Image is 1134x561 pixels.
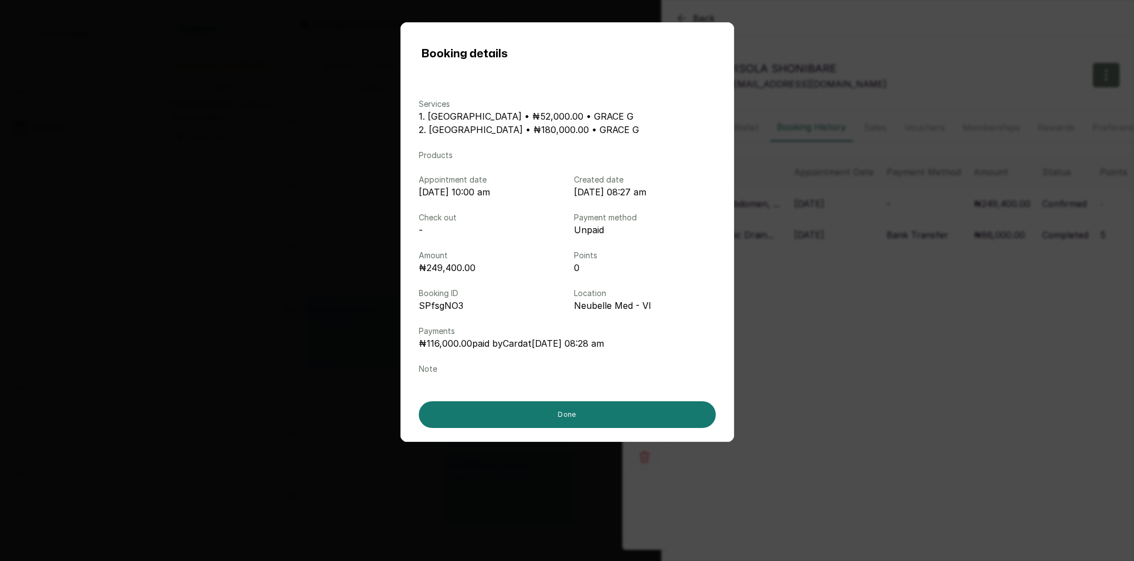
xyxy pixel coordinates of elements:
[419,363,716,375] p: Note
[574,223,716,237] p: Unpaid
[419,326,716,337] p: Payments
[421,45,507,63] h1: Booking details
[419,288,561,299] p: Booking ID
[574,299,716,312] p: Neubelle Med - VI
[419,174,561,185] p: Appointment date
[419,99,716,110] p: Services
[419,123,716,136] p: 2. [GEOGRAPHIC_DATA] • ₦180,000.00 • GRACE G
[574,261,716,274] p: 0
[419,212,561,223] p: Check out
[574,174,716,185] p: Created date
[574,288,716,299] p: Location
[419,110,716,123] p: 1. [GEOGRAPHIC_DATA] • ₦52,000.00 • GRACE G
[419,401,716,428] button: Done
[419,299,561,312] p: SPfsgNO3
[419,250,561,261] p: Amount
[419,185,561,199] p: [DATE] 10:00 am
[419,223,561,237] p: -
[419,337,716,350] p: ₦116,000.00 paid by Card at [DATE] 08:28 am
[574,212,716,223] p: Payment method
[574,250,716,261] p: Points
[419,261,561,274] p: ₦249,400.00
[574,185,716,199] p: [DATE] 08:27 am
[419,150,716,161] p: Products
